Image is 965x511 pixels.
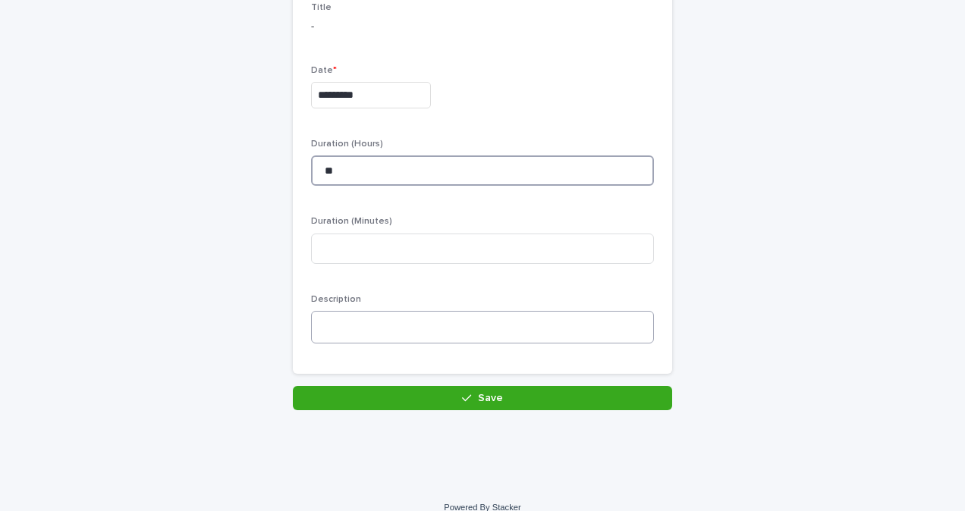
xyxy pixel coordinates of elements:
[311,217,392,226] span: Duration (Minutes)
[478,393,503,403] span: Save
[311,66,337,75] span: Date
[311,19,654,35] p: -
[311,3,332,12] span: Title
[311,295,361,304] span: Description
[311,140,383,149] span: Duration (Hours)
[293,386,672,410] button: Save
